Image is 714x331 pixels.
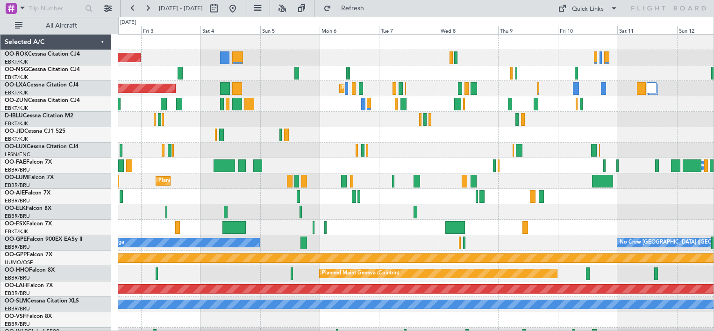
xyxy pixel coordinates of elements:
a: OO-FSXFalcon 7X [5,221,52,227]
div: Sat 11 [617,26,677,34]
span: Refresh [333,5,372,12]
a: EBBR/BRU [5,321,30,328]
a: UUMO/OSF [5,259,33,266]
span: OO-ZUN [5,98,28,103]
div: Planned Maint Geneva (Cointrin) [322,266,399,281]
span: OO-FAE [5,159,26,165]
div: Thu 9 [498,26,557,34]
div: Tue 7 [379,26,438,34]
span: OO-ELK [5,206,26,211]
a: LFSN/ENC [5,151,30,158]
div: [DATE] [120,19,136,27]
div: Fri 3 [141,26,200,34]
a: EBBR/BRU [5,274,30,281]
div: Sun 5 [260,26,320,34]
a: D-IBLUCessna Citation M2 [5,113,73,119]
span: OO-GPP [5,252,27,258]
a: EBKT/KJK [5,89,28,96]
a: OO-FAEFalcon 7X [5,159,52,165]
button: Quick Links [553,1,622,16]
a: OO-SLMCessna Citation XLS [5,298,79,304]
a: EBBR/BRU [5,213,30,220]
span: OO-AIE [5,190,25,196]
span: OO-ROK [5,51,28,57]
div: Sat 4 [200,26,260,34]
a: OO-ZUNCessna Citation CJ4 [5,98,80,103]
span: OO-LUX [5,144,27,150]
a: EBBR/BRU [5,197,30,204]
span: All Aircraft [24,22,99,29]
span: OO-LUM [5,175,28,180]
a: EBKT/KJK [5,136,28,143]
a: EBKT/KJK [5,105,28,112]
a: OO-HHOFalcon 8X [5,267,55,273]
span: OO-SLM [5,298,27,304]
div: Mon 6 [320,26,379,34]
a: EBBR/BRU [5,166,30,173]
a: EBKT/KJK [5,74,28,81]
a: EBBR/BRU [5,305,30,312]
a: OO-LUMFalcon 7X [5,175,54,180]
a: OO-ELKFalcon 8X [5,206,51,211]
div: Wed 8 [439,26,498,34]
a: OO-LXACessna Citation CJ4 [5,82,79,88]
span: OO-VSF [5,314,26,319]
span: [DATE] - [DATE] [159,4,203,13]
a: OO-ROKCessna Citation CJ4 [5,51,80,57]
a: OO-LUXCessna Citation CJ4 [5,144,79,150]
span: OO-NSG [5,67,28,72]
button: Refresh [319,1,375,16]
div: Planned Maint Kortrijk-[GEOGRAPHIC_DATA] [342,81,451,95]
a: EBKT/KJK [5,120,28,127]
span: OO-GPE [5,237,27,242]
div: Planned Maint [GEOGRAPHIC_DATA] ([GEOGRAPHIC_DATA] National) [158,174,328,188]
div: Quick Links [572,5,604,14]
span: OO-JID [5,129,24,134]
a: EBBR/BRU [5,244,30,251]
a: OO-GPPFalcon 7X [5,252,52,258]
span: D-IBLU [5,113,23,119]
a: OO-NSGCessna Citation CJ4 [5,67,80,72]
span: OO-LXA [5,82,27,88]
span: OO-HHO [5,267,29,273]
a: EBBR/BRU [5,290,30,297]
div: Fri 10 [558,26,617,34]
a: EBBR/BRU [5,182,30,189]
a: EBKT/KJK [5,228,28,235]
span: OO-FSX [5,221,26,227]
a: OO-LAHFalcon 7X [5,283,53,288]
a: OO-JIDCessna CJ1 525 [5,129,65,134]
a: OO-GPEFalcon 900EX EASy II [5,237,82,242]
a: OO-VSFFalcon 8X [5,314,52,319]
button: All Aircraft [10,18,101,33]
a: EBKT/KJK [5,58,28,65]
span: OO-LAH [5,283,27,288]
a: OO-AIEFalcon 7X [5,190,50,196]
input: Trip Number [29,1,82,15]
